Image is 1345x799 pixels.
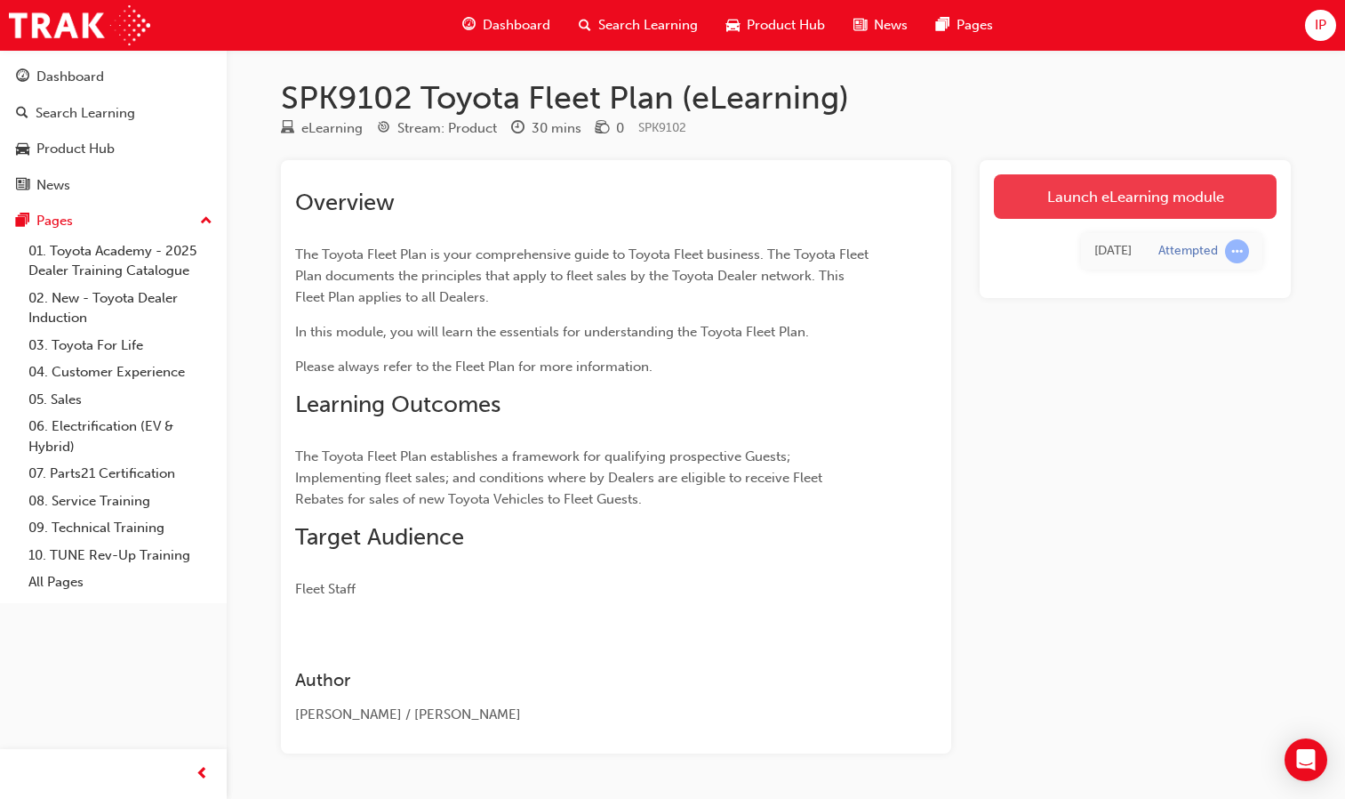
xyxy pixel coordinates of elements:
div: Product Hub [36,139,115,159]
a: Product Hub [7,133,220,165]
span: guage-icon [16,69,29,85]
div: Type [281,117,363,140]
span: Pages [957,15,993,36]
span: search-icon [16,106,28,122]
div: Duration [511,117,581,140]
span: clock-icon [511,121,524,137]
a: 09. Technical Training [21,514,220,542]
span: Search Learning [598,15,698,36]
span: prev-icon [196,763,209,786]
span: pages-icon [936,14,949,36]
a: 10. TUNE Rev-Up Training [21,542,220,569]
span: guage-icon [462,14,476,36]
div: Attempted [1158,243,1218,260]
a: guage-iconDashboard [448,7,564,44]
div: [PERSON_NAME] / [PERSON_NAME] [295,705,873,725]
a: 06. Electrification (EV & Hybrid) [21,413,220,460]
a: Launch eLearning module [994,174,1277,219]
div: eLearning [301,118,363,139]
span: Overview [295,189,395,216]
span: News [874,15,908,36]
span: Target Audience [295,523,464,551]
a: Dashboard [7,61,220,93]
a: 05. Sales [21,386,220,414]
span: learningResourceType_ELEARNING-icon [281,121,294,137]
span: Fleet Staff [295,581,356,597]
a: car-iconProduct Hub [712,7,839,44]
button: Pages [7,205,220,238]
div: 30 mins [532,118,581,139]
a: pages-iconPages [922,7,1007,44]
span: Product Hub [747,15,825,36]
a: 08. Service Training [21,488,220,515]
div: Mon Sep 22 2025 14:05:08 GMT+1000 (Australian Eastern Standard Time) [1094,241,1132,262]
span: The Toyota Fleet Plan is your comprehensive guide to Toyota Fleet business. The Toyota Fleet Plan... [295,246,872,305]
a: 02. New - Toyota Dealer Induction [21,285,220,332]
span: learningRecordVerb_ATTEMPT-icon [1225,239,1249,263]
span: Learning Outcomes [295,391,500,418]
span: car-icon [16,141,29,157]
div: Dashboard [36,67,104,87]
div: News [36,175,70,196]
span: target-icon [377,121,390,137]
span: IP [1315,15,1326,36]
span: Learning resource code [638,120,686,135]
div: Stream [377,117,497,140]
a: 07. Parts21 Certification [21,460,220,488]
span: The Toyota Fleet Plan establishes a framework for qualifying prospective Guests; Implementing fle... [295,448,826,507]
span: news-icon [853,14,867,36]
div: Search Learning [36,103,135,124]
span: news-icon [16,178,29,194]
span: pages-icon [16,214,29,230]
div: 0 [616,118,624,139]
h1: SPK9102 Toyota Fleet Plan (eLearning) [281,78,1291,117]
span: car-icon [726,14,740,36]
div: Open Intercom Messenger [1285,738,1327,781]
span: search-icon [579,14,591,36]
div: Price [596,117,624,140]
span: Dashboard [483,15,550,36]
a: 01. Toyota Academy - 2025 Dealer Training Catalogue [21,238,220,285]
button: IP [1305,10,1336,41]
span: In this module, you will learn the essentials for understanding the Toyota Fleet Plan. [295,324,809,340]
a: News [7,169,220,202]
span: up-icon [200,210,212,233]
button: DashboardSearch LearningProduct HubNews [7,57,220,205]
div: Pages [36,211,73,231]
a: 03. Toyota For Life [21,332,220,359]
span: Please always refer to the Fleet Plan for more information. [295,359,652,375]
a: Search Learning [7,97,220,130]
span: money-icon [596,121,609,137]
div: Stream: Product [397,118,497,139]
h3: Author [295,670,873,690]
a: 04. Customer Experience [21,359,220,386]
img: Trak [9,5,150,45]
a: search-iconSearch Learning [564,7,712,44]
a: news-iconNews [839,7,922,44]
a: All Pages [21,569,220,596]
